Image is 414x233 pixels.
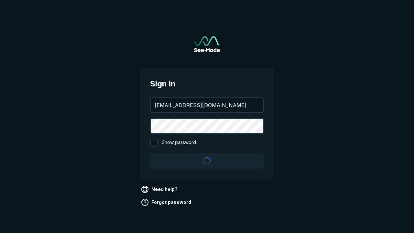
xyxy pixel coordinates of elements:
a: Go to sign in [194,36,220,52]
input: your@email.com [151,98,263,112]
a: Forgot password [140,197,194,207]
img: See-Mode Logo [194,36,220,52]
span: Sign in [150,78,264,90]
span: Show password [162,139,196,147]
a: Need help? [140,184,180,194]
